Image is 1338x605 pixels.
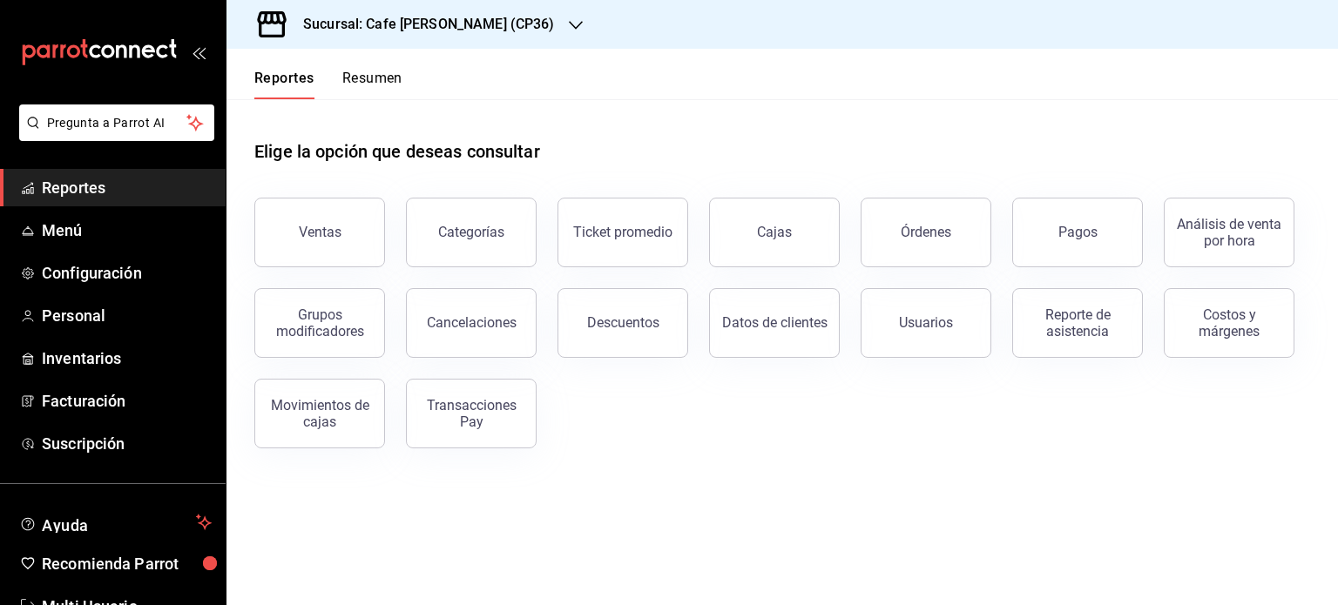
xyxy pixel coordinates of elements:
[709,198,840,267] a: Cajas
[266,306,374,339] div: Grupos modificadores
[254,288,385,358] button: Grupos modificadores
[1175,216,1283,249] div: Análisis de venta por hora
[899,314,953,331] div: Usuarios
[254,70,402,99] div: navigation tabs
[406,379,537,448] button: Transacciones Pay
[289,14,555,35] h3: Sucursal: Cafe [PERSON_NAME] (CP36)
[406,198,537,267] button: Categorías
[42,176,212,199] span: Reportes
[254,70,314,99] button: Reportes
[47,114,187,132] span: Pregunta a Parrot AI
[19,104,214,141] button: Pregunta a Parrot AI
[557,198,688,267] button: Ticket promedio
[299,224,341,240] div: Ventas
[12,126,214,145] a: Pregunta a Parrot AI
[1058,224,1098,240] div: Pagos
[42,552,212,575] span: Recomienda Parrot
[266,397,374,430] div: Movimientos de cajas
[406,288,537,358] button: Cancelaciones
[1164,198,1294,267] button: Análisis de venta por hora
[42,261,212,285] span: Configuración
[1164,288,1294,358] button: Costos y márgenes
[42,432,212,455] span: Suscripción
[901,224,951,240] div: Órdenes
[1175,306,1283,339] div: Costos y márgenes
[254,379,385,448] button: Movimientos de cajas
[192,45,206,59] button: open_drawer_menu
[438,224,504,240] div: Categorías
[861,198,991,267] button: Órdenes
[427,314,517,331] div: Cancelaciones
[254,138,540,165] h1: Elige la opción que deseas consultar
[709,288,840,358] button: Datos de clientes
[1012,198,1143,267] button: Pagos
[757,222,793,243] div: Cajas
[42,346,212,370] span: Inventarios
[1024,306,1132,339] div: Reporte de asistencia
[587,314,659,331] div: Descuentos
[1012,288,1143,358] button: Reporte de asistencia
[861,288,991,358] button: Usuarios
[557,288,688,358] button: Descuentos
[573,224,672,240] div: Ticket promedio
[722,314,828,331] div: Datos de clientes
[42,512,189,533] span: Ayuda
[254,198,385,267] button: Ventas
[417,397,525,430] div: Transacciones Pay
[42,389,212,413] span: Facturación
[42,304,212,327] span: Personal
[42,218,212,242] span: Menú
[342,70,402,99] button: Resumen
